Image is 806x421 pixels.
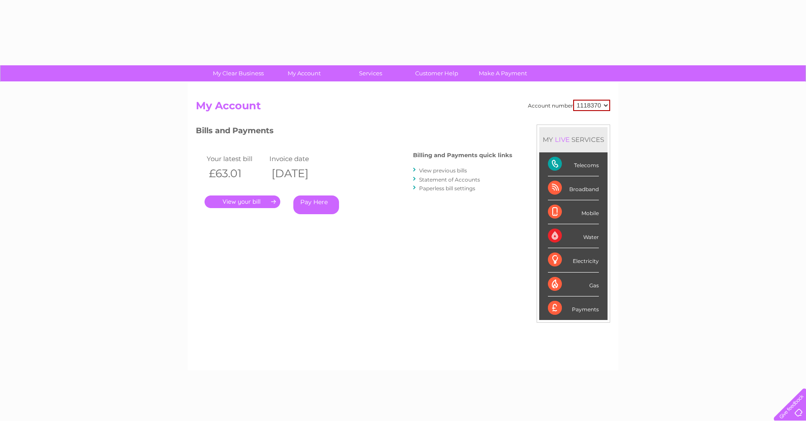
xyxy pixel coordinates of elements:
[548,152,599,176] div: Telecoms
[293,195,339,214] a: Pay Here
[548,200,599,224] div: Mobile
[548,224,599,248] div: Water
[205,195,280,208] a: .
[401,65,473,81] a: Customer Help
[267,165,330,182] th: [DATE]
[335,65,406,81] a: Services
[548,248,599,272] div: Electricity
[548,296,599,320] div: Payments
[539,127,608,152] div: MY SERVICES
[553,135,571,144] div: LIVE
[267,153,330,165] td: Invoice date
[196,100,610,116] h2: My Account
[205,165,267,182] th: £63.01
[548,273,599,296] div: Gas
[196,125,512,140] h3: Bills and Payments
[419,167,467,174] a: View previous bills
[413,152,512,158] h4: Billing and Payments quick links
[205,153,267,165] td: Your latest bill
[528,100,610,111] div: Account number
[202,65,274,81] a: My Clear Business
[419,176,480,183] a: Statement of Accounts
[269,65,340,81] a: My Account
[419,185,475,192] a: Paperless bill settings
[548,176,599,200] div: Broadband
[467,65,539,81] a: Make A Payment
